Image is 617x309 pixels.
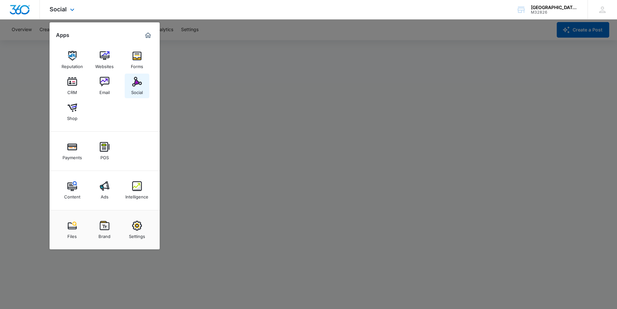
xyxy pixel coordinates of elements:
a: Brand [92,218,117,242]
a: Email [92,74,117,98]
a: Social [125,74,149,98]
div: POS [100,152,109,160]
a: POS [92,139,117,163]
div: Email [99,87,110,95]
a: Reputation [60,48,85,72]
div: Payments [63,152,82,160]
div: Social [131,87,143,95]
a: Settings [125,218,149,242]
a: Websites [92,48,117,72]
span: Social [50,6,67,13]
h2: Apps [56,32,69,38]
div: Shop [67,113,77,121]
div: Content [64,191,80,199]
div: Brand [98,231,110,239]
div: Ads [101,191,109,199]
div: Settings [129,231,145,239]
div: account name [531,5,578,10]
div: Reputation [62,61,83,69]
a: Payments [60,139,85,163]
div: Websites [95,61,114,69]
div: Files [67,231,77,239]
a: Files [60,218,85,242]
div: Intelligence [125,191,148,199]
a: Shop [60,100,85,124]
a: Ads [92,178,117,203]
a: Intelligence [125,178,149,203]
a: CRM [60,74,85,98]
a: Marketing 360® Dashboard [143,30,153,41]
div: account id [531,10,578,15]
div: Forms [131,61,143,69]
a: Forms [125,48,149,72]
a: Content [60,178,85,203]
div: CRM [67,87,77,95]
